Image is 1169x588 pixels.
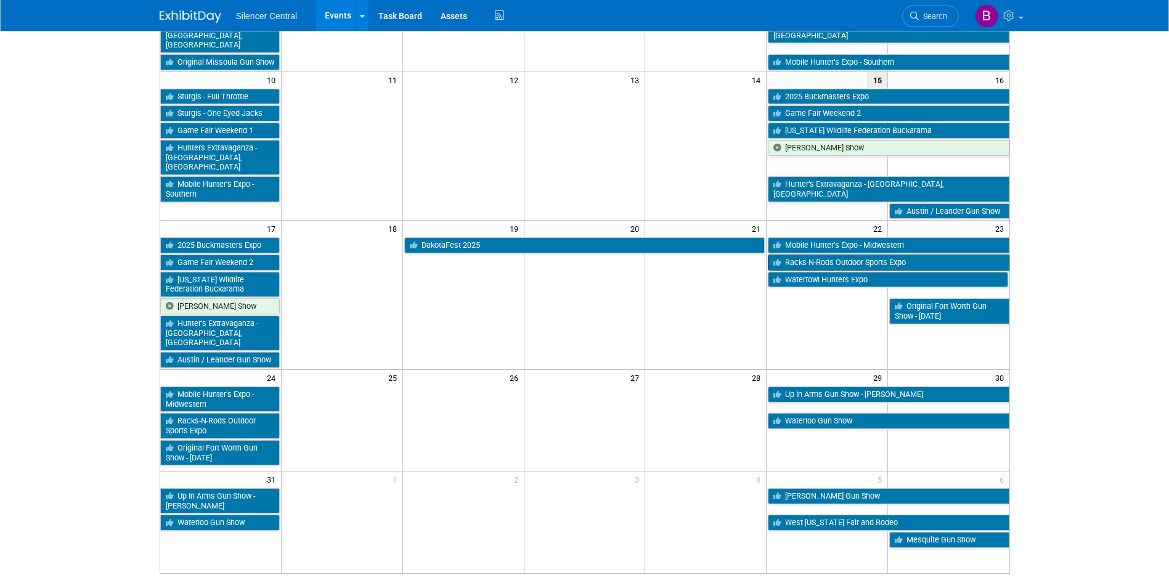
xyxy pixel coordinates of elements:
[768,413,1009,429] a: Waterloo Gun Show
[266,221,281,236] span: 17
[633,472,645,487] span: 3
[160,176,280,202] a: Mobile Hunter’s Expo - Southern
[872,370,887,385] span: 29
[751,221,766,236] span: 21
[266,472,281,487] span: 31
[768,89,1009,105] a: 2025 Buckmasters Expo
[889,298,1009,324] a: Original Fort Worth Gun Show - [DATE]
[768,255,1009,271] a: Racks-N-Rods Outdoor Sports Expo
[160,298,280,314] a: [PERSON_NAME] Show
[508,370,524,385] span: 26
[508,221,524,236] span: 19
[160,237,280,253] a: 2025 Buckmasters Expo
[387,370,402,385] span: 25
[768,123,1009,139] a: [US_STATE] Wildlife Federation Buckarama
[160,105,280,121] a: Sturgis - One Eyed Jacks
[768,386,1009,402] a: Up In Arms Gun Show - [PERSON_NAME]
[629,221,645,236] span: 20
[266,370,281,385] span: 24
[768,515,1009,531] a: West [US_STATE] Fair and Rodeo
[876,472,887,487] span: 5
[160,488,280,513] a: Up In Arms Gun Show - [PERSON_NAME]
[994,221,1009,236] span: 23
[629,370,645,385] span: 27
[768,54,1009,70] a: Mobile Hunter’s Expo - Southern
[768,272,1008,288] a: Waterfowl Hunters Expo
[387,221,402,236] span: 18
[768,488,1009,504] a: [PERSON_NAME] Gun Show
[994,370,1009,385] span: 30
[629,72,645,88] span: 13
[391,472,402,487] span: 1
[160,272,280,297] a: [US_STATE] Wildlife Federation Buckarama
[768,105,1009,121] a: Game Fair Weekend 2
[513,472,524,487] span: 2
[160,18,280,53] a: Hunters Extravaganza - [GEOGRAPHIC_DATA], [GEOGRAPHIC_DATA]
[902,6,959,27] a: Search
[919,12,947,21] span: Search
[751,72,766,88] span: 14
[751,370,766,385] span: 28
[867,72,887,88] span: 15
[998,472,1009,487] span: 6
[160,440,280,465] a: Original Fort Worth Gun Show - [DATE]
[160,54,280,70] a: Original Missoula Gun Show
[236,11,298,21] span: Silencer Central
[160,316,280,351] a: Hunter’s Extravaganza - [GEOGRAPHIC_DATA], [GEOGRAPHIC_DATA]
[387,72,402,88] span: 11
[160,123,280,139] a: Game Fair Weekend 1
[160,413,280,438] a: Racks-N-Rods Outdoor Sports Expo
[768,237,1009,253] a: Mobile Hunter’s Expo - Midwestern
[160,255,280,271] a: Game Fair Weekend 2
[266,72,281,88] span: 10
[160,352,280,368] a: Austin / Leander Gun Show
[404,237,765,253] a: DakotaFest 2025
[160,386,280,412] a: Mobile Hunter’s Expo - Midwestern
[160,10,221,23] img: ExhibitDay
[755,472,766,487] span: 4
[889,532,1009,548] a: Mesquite Gun Show
[160,89,280,105] a: Sturgis - Full Throttle
[768,176,1009,202] a: Hunter’s Extravaganza - [GEOGRAPHIC_DATA], [GEOGRAPHIC_DATA]
[994,72,1009,88] span: 16
[508,72,524,88] span: 12
[975,4,998,28] img: Billee Page
[160,515,280,531] a: Waterloo Gun Show
[768,140,1009,156] a: [PERSON_NAME] Show
[160,140,280,175] a: Hunters Extravaganza - [GEOGRAPHIC_DATA], [GEOGRAPHIC_DATA]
